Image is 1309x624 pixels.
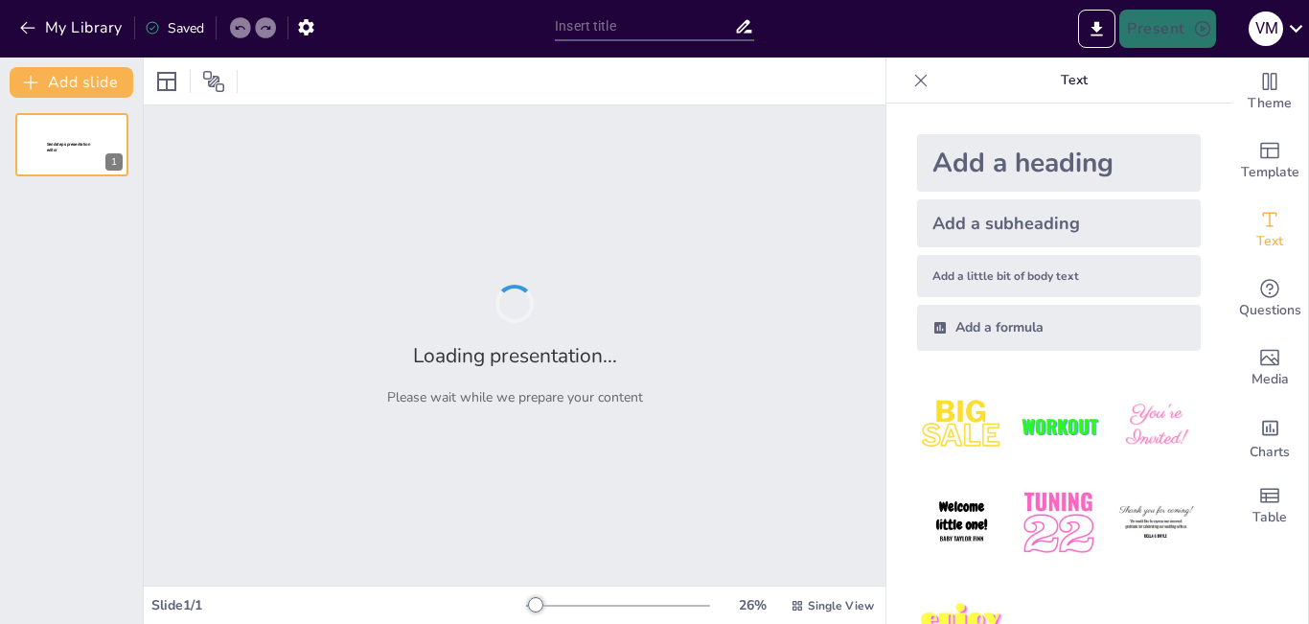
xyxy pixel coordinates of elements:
div: Add text boxes [1231,196,1308,265]
span: Media [1252,369,1289,390]
span: Single View [808,598,874,613]
button: Export to PowerPoint [1078,10,1115,48]
span: Position [202,70,225,93]
span: Sendsteps presentation editor [47,142,90,152]
p: Please wait while we prepare your content [387,388,643,406]
button: My Library [14,12,130,43]
img: 4.jpeg [917,478,1006,567]
div: Change the overall theme [1231,58,1308,127]
button: Add slide [10,67,133,98]
div: Add a subheading [917,199,1201,247]
button: V M [1249,10,1283,48]
div: Add ready made slides [1231,127,1308,196]
span: Table [1252,507,1287,528]
div: Add charts and graphs [1231,403,1308,472]
img: 1.jpeg [917,381,1006,471]
p: Text [936,58,1212,104]
img: 6.jpeg [1112,478,1201,567]
span: Text [1256,231,1283,252]
img: 3.jpeg [1112,381,1201,471]
img: 5.jpeg [1014,478,1103,567]
div: 26 % [729,596,775,614]
button: Present [1119,10,1215,48]
div: Slide 1 / 1 [151,596,526,614]
input: Insert title [555,12,734,40]
div: 1 [15,113,128,176]
div: 1 [105,153,123,171]
div: Add images, graphics, shapes or video [1231,334,1308,403]
div: Add a heading [917,134,1201,192]
img: 2.jpeg [1014,381,1103,471]
div: Add a formula [917,305,1201,351]
span: Theme [1248,93,1292,114]
div: Add a table [1231,472,1308,541]
div: Get real-time input from your audience [1231,265,1308,334]
span: Questions [1239,300,1301,321]
span: Charts [1250,442,1290,463]
h2: Loading presentation... [413,342,617,369]
div: Add a little bit of body text [917,255,1201,297]
div: Layout [151,66,182,97]
span: Template [1241,162,1299,183]
div: V M [1249,12,1283,46]
div: Saved [145,19,204,37]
